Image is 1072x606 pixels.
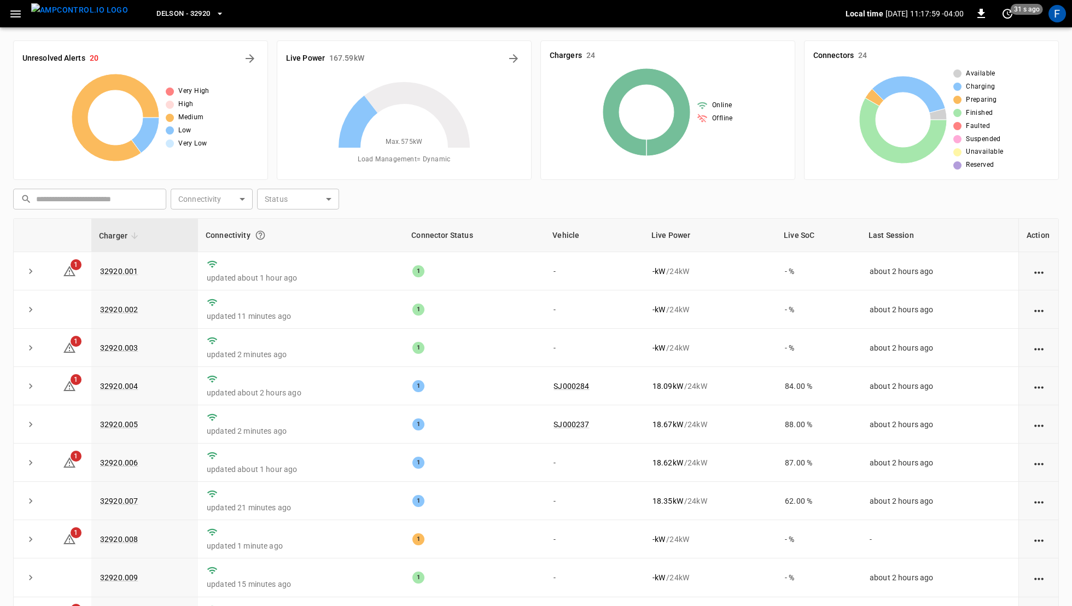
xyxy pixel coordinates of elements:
span: Available [966,68,995,79]
a: 1 [63,458,76,467]
th: Live SoC [776,219,861,252]
td: - % [776,329,861,367]
div: action cell options [1032,342,1046,353]
div: action cell options [1032,572,1046,583]
div: Connectivity [206,225,396,245]
div: action cell options [1032,304,1046,315]
a: 32920.007 [100,497,138,505]
td: - [545,444,644,482]
div: 1 [412,342,424,354]
span: Charging [966,81,995,92]
button: set refresh interval [999,5,1016,22]
div: profile-icon [1048,5,1066,22]
span: Online [712,100,732,111]
div: action cell options [1032,496,1046,506]
a: 32920.002 [100,305,138,314]
p: - kW [652,534,665,545]
h6: Chargers [550,50,582,62]
p: 18.67 kW [652,419,683,430]
div: 1 [412,265,424,277]
div: / 24 kW [652,342,767,353]
td: - [545,558,644,597]
button: expand row [22,416,39,433]
div: 1 [412,304,424,316]
a: 1 [63,266,76,275]
span: Very Low [178,138,207,149]
th: Connector Status [404,219,545,252]
button: Energy Overview [505,50,522,67]
button: Connection between the charger and our software. [250,225,270,245]
th: Live Power [644,219,776,252]
span: 1 [71,527,81,538]
p: updated about 1 hour ago [207,464,395,475]
span: Delson - 32920 [156,8,210,20]
button: expand row [22,340,39,356]
td: - % [776,252,861,290]
span: Faulted [966,121,990,132]
a: 32920.009 [100,573,138,582]
td: - % [776,558,861,597]
td: about 2 hours ago [861,252,1018,290]
h6: Live Power [286,53,325,65]
button: expand row [22,301,39,318]
span: Medium [178,112,203,123]
p: - kW [652,266,665,277]
div: / 24 kW [652,572,767,583]
button: expand row [22,263,39,279]
div: / 24 kW [652,266,767,277]
a: 32920.008 [100,535,138,544]
p: 18.09 kW [652,381,683,392]
h6: 24 [858,50,867,62]
a: 1 [63,381,76,390]
p: updated 2 minutes ago [207,349,395,360]
img: ampcontrol.io logo [31,3,128,17]
button: expand row [22,454,39,471]
a: 32920.003 [100,343,138,352]
p: updated 1 minute ago [207,540,395,551]
td: about 2 hours ago [861,482,1018,520]
h6: 167.59 kW [329,53,364,65]
td: 84.00 % [776,367,861,405]
p: - kW [652,572,665,583]
td: about 2 hours ago [861,558,1018,597]
a: 1 [63,343,76,352]
a: 32920.004 [100,382,138,391]
td: 62.00 % [776,482,861,520]
a: 32920.005 [100,420,138,429]
p: updated 11 minutes ago [207,311,395,322]
div: 1 [412,495,424,507]
span: Unavailable [966,147,1003,158]
td: - % [776,520,861,558]
span: Preparing [966,95,997,106]
td: 88.00 % [776,405,861,444]
div: / 24 kW [652,534,767,545]
h6: Connectors [813,50,854,62]
div: / 24 kW [652,304,767,315]
span: Offline [712,113,733,124]
div: 1 [412,457,424,469]
td: - [861,520,1018,558]
div: action cell options [1032,457,1046,468]
span: 31 s ago [1011,4,1043,15]
div: 1 [412,418,424,430]
span: Suspended [966,134,1001,145]
td: about 2 hours ago [861,329,1018,367]
p: - kW [652,304,665,315]
td: about 2 hours ago [861,290,1018,329]
td: - [545,482,644,520]
p: Local time [846,8,883,19]
div: action cell options [1032,266,1046,277]
td: about 2 hours ago [861,405,1018,444]
th: Vehicle [545,219,644,252]
span: Low [178,125,191,136]
a: 1 [63,534,76,543]
button: expand row [22,531,39,547]
span: Load Management = Dynamic [358,154,451,165]
span: High [178,99,194,110]
th: Action [1018,219,1058,252]
td: - % [776,290,861,329]
td: about 2 hours ago [861,367,1018,405]
p: updated 2 minutes ago [207,426,395,436]
td: about 2 hours ago [861,444,1018,482]
p: updated 21 minutes ago [207,502,395,513]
